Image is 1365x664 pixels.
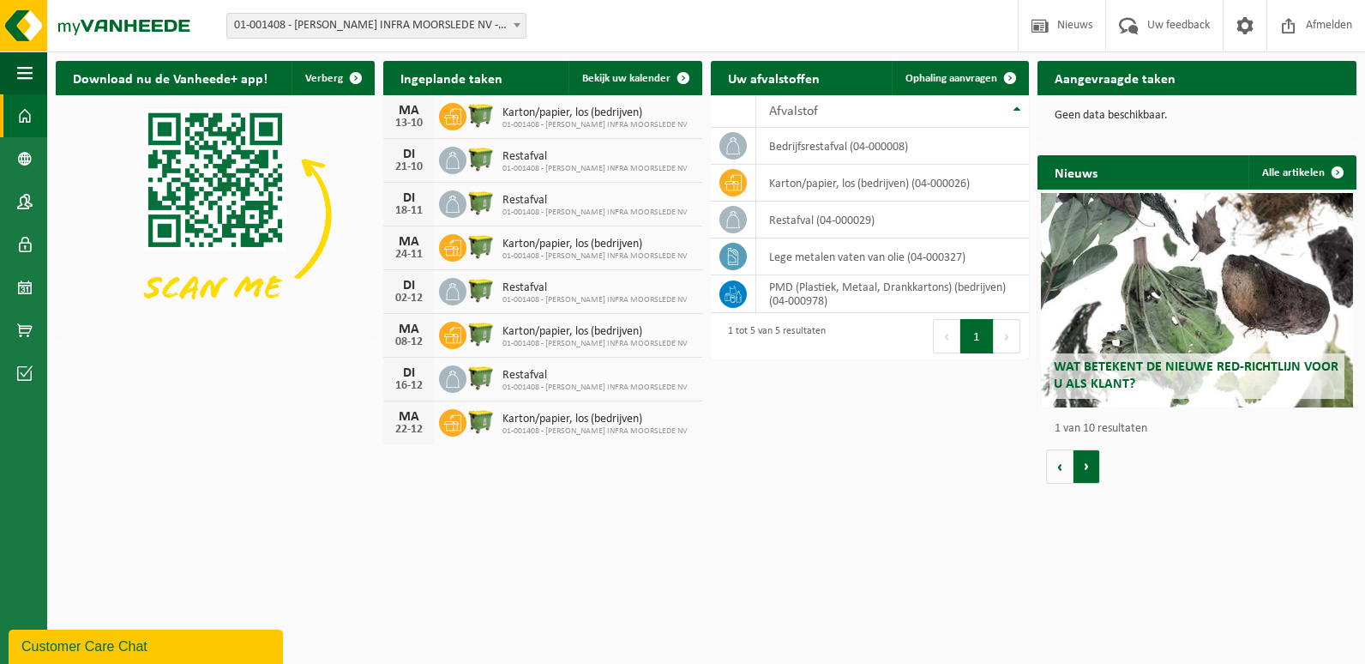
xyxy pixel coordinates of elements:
[502,413,688,426] span: Karton/papier, los (bedrijven)
[226,13,526,39] span: 01-001408 - H.ESSERS INFRA MOORSLEDE NV - MOORSLEDE
[502,383,688,393] span: 01-001408 - [PERSON_NAME] INFRA MOORSLEDE NV
[502,369,688,383] span: Restafval
[392,104,426,118] div: MA
[502,208,688,218] span: 01-001408 - [PERSON_NAME] INFRA MOORSLEDE NV
[502,106,688,120] span: Karton/papier, los (bedrijven)
[502,194,688,208] span: Restafval
[502,164,688,174] span: 01-001408 - [PERSON_NAME] INFRA MOORSLEDE NV
[466,407,496,436] img: WB-1100-HPE-GN-50
[568,61,701,95] a: Bekijk uw kalender
[466,144,496,173] img: WB-1100-HPE-GN-50
[383,61,520,94] h2: Ingeplande taken
[466,188,496,217] img: WB-1100-HPE-GN-50
[9,626,286,664] iframe: chat widget
[392,249,426,261] div: 24-11
[392,380,426,392] div: 16-12
[1055,110,1339,122] p: Geen data beschikbaar.
[392,161,426,173] div: 21-10
[392,424,426,436] div: 22-12
[392,279,426,293] div: DI
[502,295,688,305] span: 01-001408 - [PERSON_NAME] INFRA MOORSLEDE NV
[756,202,1030,238] td: restafval (04-000029)
[502,281,688,295] span: Restafval
[1055,423,1348,435] p: 1 van 10 resultaten
[582,73,670,84] span: Bekijk uw kalender
[292,61,373,95] button: Verberg
[392,148,426,161] div: DI
[502,251,688,262] span: 01-001408 - [PERSON_NAME] INFRA MOORSLEDE NV
[756,238,1030,275] td: lege metalen vaten van olie (04-000327)
[756,165,1030,202] td: karton/papier, los (bedrijven) (04-000026)
[502,339,688,349] span: 01-001408 - [PERSON_NAME] INFRA MOORSLEDE NV
[756,128,1030,165] td: bedrijfsrestafval (04-000008)
[466,275,496,305] img: WB-1100-HPE-GN-50
[994,319,1020,353] button: Next
[502,238,688,251] span: Karton/papier, los (bedrijven)
[502,120,688,130] span: 01-001408 - [PERSON_NAME] INFRA MOORSLEDE NV
[1041,193,1353,407] a: Wat betekent de nieuwe RED-richtlijn voor u als klant?
[56,95,375,335] img: Download de VHEPlus App
[502,150,688,164] span: Restafval
[392,366,426,380] div: DI
[392,336,426,348] div: 08-12
[466,319,496,348] img: WB-1100-HPE-GN-50
[305,73,343,84] span: Verberg
[466,232,496,261] img: WB-1100-HPE-GN-50
[892,61,1027,95] a: Ophaling aanvragen
[960,319,994,353] button: 1
[756,275,1030,313] td: PMD (Plastiek, Metaal, Drankkartons) (bedrijven) (04-000978)
[711,61,837,94] h2: Uw afvalstoffen
[56,61,285,94] h2: Download nu de Vanheede+ app!
[392,410,426,424] div: MA
[392,191,426,205] div: DI
[502,426,688,437] span: 01-001408 - [PERSON_NAME] INFRA MOORSLEDE NV
[502,325,688,339] span: Karton/papier, los (bedrijven)
[933,319,960,353] button: Previous
[466,100,496,130] img: WB-1100-HPE-GN-50
[392,235,426,249] div: MA
[392,205,426,217] div: 18-11
[392,118,426,130] div: 13-10
[1073,450,1100,484] button: Volgende
[227,14,526,38] span: 01-001408 - H.ESSERS INFRA MOORSLEDE NV - MOORSLEDE
[905,73,997,84] span: Ophaling aanvragen
[1037,155,1115,189] h2: Nieuws
[466,363,496,392] img: WB-1100-HPE-GN-50
[392,293,426,305] div: 02-12
[1054,360,1338,390] span: Wat betekent de nieuwe RED-richtlijn voor u als klant?
[769,105,818,118] span: Afvalstof
[719,317,826,355] div: 1 tot 5 van 5 resultaten
[1248,155,1355,190] a: Alle artikelen
[1046,450,1073,484] button: Vorige
[1037,61,1193,94] h2: Aangevraagde taken
[392,323,426,336] div: MA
